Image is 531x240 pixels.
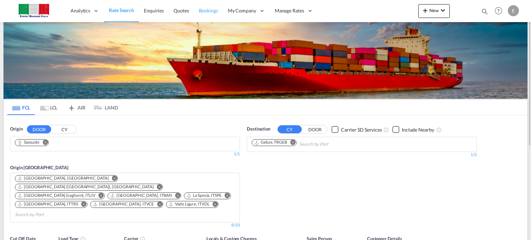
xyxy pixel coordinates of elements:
button: Remove [107,175,118,182]
span: Rate Search [109,7,134,13]
span: Origin [10,126,22,133]
button: Remove [208,201,218,208]
div: E [508,5,519,16]
md-checkbox: Checkbox No Ink [392,126,434,133]
md-icon: Unchecked: Search for CY (Container Yard) services for all selected carriers.Checked : Search for... [383,127,389,133]
button: CY [278,125,302,133]
md-icon: icon-chevron-down [439,6,447,15]
button: DOOR [303,126,327,134]
button: icon-plus 400-fgNewicon-chevron-down [418,4,450,18]
span: Help [493,5,504,17]
button: Remove [38,140,48,146]
div: icon-magnify [481,8,488,18]
input: Search by Port [15,209,81,220]
div: Press delete to remove this chip. [254,140,289,145]
span: Manage Rates [275,7,304,14]
md-pagination-wrapper: Use the left and right arrow keys to navigate between tabs [7,100,118,115]
div: Trieste, ITTRS [17,201,78,207]
input: Chips input. [299,139,365,150]
button: Remove [94,193,104,200]
div: Livorno (Leghorn), ITLIV [17,193,95,199]
button: Remove [170,193,181,200]
div: Help [493,5,508,17]
div: 1/3 [247,152,477,158]
span: Destination [247,126,270,133]
img: LCL+%26+FCL+BACKGROUND.png [3,22,528,99]
div: Press delete to remove this chip. [17,201,80,207]
span: New [421,8,447,13]
md-chips-wrap: Chips container. Use arrow keys to select chips. [14,173,236,220]
div: Gebze, TRGEB [254,140,287,145]
div: Press delete to remove this chip. [17,193,97,199]
img: 51022700b14f11efa3148557e262d94e.jpg [10,3,57,19]
div: Press delete to remove this chip. [93,201,156,207]
md-chips-wrap: Chips container. Use arrow keys to select chips. [14,137,54,149]
md-checkbox: Checkbox No Ink [332,126,382,133]
div: Genova (Genoa), ITGOA [17,184,153,190]
md-icon: icon-magnify [481,8,488,15]
div: Carrier SD Services [341,126,382,133]
div: Ancona, ITAOI [17,175,109,181]
div: Press delete to remove this chip. [110,193,174,199]
button: Remove [286,140,296,146]
span: Quotes [174,8,189,13]
div: La Spezia, ITSPE [186,193,221,199]
button: Remove [220,193,231,200]
div: Ravenna, ITRAN [110,193,172,199]
button: Remove [152,201,163,208]
div: Press delete to remove this chip. [168,201,211,207]
span: Bookings [199,8,218,13]
md-tab-item: FCL [7,100,35,115]
md-icon: icon-plus 400-fg [421,6,429,15]
div: Press delete to remove this chip. [17,175,110,181]
md-icon: icon-airplane [67,104,76,109]
span: Analytics [71,7,90,14]
md-chips-wrap: Chips container. Use arrow keys to select chips. [251,137,368,150]
div: Venezia, ITVCE [93,201,154,207]
div: Press delete to remove this chip. [186,193,223,199]
div: 8/10 [231,222,240,228]
md-tab-item: LCL [35,100,63,115]
span: My Company [228,7,256,14]
div: Vado Ligure, ITVDL [168,201,209,207]
button: Remove [77,201,87,208]
span: Enquiries [144,8,164,13]
div: Press delete to remove this chip. [17,184,155,190]
div: Include Nearby [402,126,434,133]
div: Sassuolo [17,140,39,145]
span: Origin [GEOGRAPHIC_DATA] [10,165,68,170]
md-tab-item: LAND [90,100,118,115]
button: DOOR [27,125,51,133]
div: Press delete to remove this chip. [17,140,41,145]
button: CY [52,126,76,134]
md-icon: Unchecked: Ignores neighbouring ports when fetching rates.Checked : Includes neighbouring ports w... [436,127,442,133]
md-tab-item: AIR [63,100,90,115]
div: 1/1 [10,151,240,157]
button: Remove [152,184,162,191]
